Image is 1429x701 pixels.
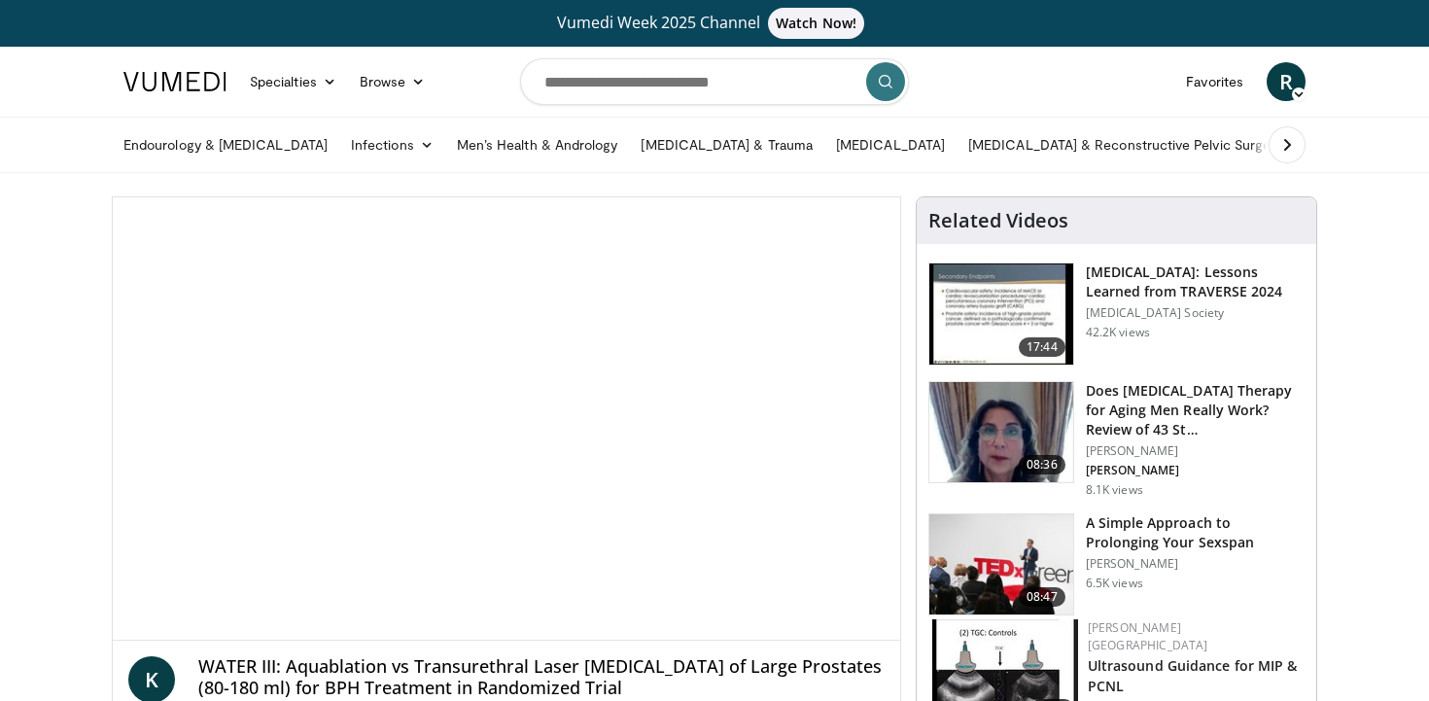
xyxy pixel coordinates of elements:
h4: WATER III: Aquablation vs Transurethral Laser [MEDICAL_DATA] of Large Prostates (80-180 ml) for B... [198,656,885,698]
a: Favorites [1174,62,1255,101]
video-js: Video Player [113,197,900,641]
p: 42.2K views [1086,325,1150,340]
img: c4bd4661-e278-4c34-863c-57c104f39734.150x105_q85_crop-smart_upscale.jpg [929,514,1073,615]
p: [MEDICAL_DATA] Society [1086,305,1305,321]
h3: [MEDICAL_DATA]: Lessons Learned from TRAVERSE 2024 [1086,263,1305,301]
p: 8.1K views [1086,482,1143,498]
img: VuMedi Logo [123,72,227,91]
a: [MEDICAL_DATA] & Trauma [629,125,824,164]
a: Ultrasound Guidance for MIP & PCNL [1088,656,1298,695]
h4: Related Videos [928,209,1068,232]
p: [PERSON_NAME] [1086,463,1305,478]
a: Vumedi Week 2025 ChannelWatch Now! [126,8,1303,39]
a: Specialties [238,62,348,101]
p: [PERSON_NAME] [1086,443,1305,459]
p: [PERSON_NAME] [1086,556,1305,572]
img: 1317c62a-2f0d-4360-bee0-b1bff80fed3c.150x105_q85_crop-smart_upscale.jpg [929,263,1073,365]
img: 4d4bce34-7cbb-4531-8d0c-5308a71d9d6c.150x105_q85_crop-smart_upscale.jpg [929,382,1073,483]
h3: A Simple Approach to Prolonging Your Sexspan [1086,513,1305,552]
a: 17:44 [MEDICAL_DATA]: Lessons Learned from TRAVERSE 2024 [MEDICAL_DATA] Society 42.2K views [928,263,1305,366]
a: 08:36 Does [MEDICAL_DATA] Therapy for Aging Men Really Work? Review of 43 St… [PERSON_NAME] [PERS... [928,381,1305,498]
input: Search topics, interventions [520,58,909,105]
p: 6.5K views [1086,576,1143,591]
a: Endourology & [MEDICAL_DATA] [112,125,339,164]
a: Browse [348,62,437,101]
a: R [1267,62,1306,101]
a: [PERSON_NAME] [GEOGRAPHIC_DATA] [1088,619,1208,653]
span: 08:47 [1019,587,1065,607]
span: 17:44 [1019,337,1065,357]
a: 08:47 A Simple Approach to Prolonging Your Sexspan [PERSON_NAME] 6.5K views [928,513,1305,616]
h3: Does [MEDICAL_DATA] Therapy for Aging Men Really Work? Review of 43 St… [1086,381,1305,439]
span: 08:36 [1019,455,1065,474]
a: Men’s Health & Andrology [445,125,630,164]
span: Watch Now! [768,8,864,39]
a: Infections [339,125,445,164]
a: [MEDICAL_DATA] [824,125,957,164]
a: [MEDICAL_DATA] & Reconstructive Pelvic Surgery [957,125,1294,164]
